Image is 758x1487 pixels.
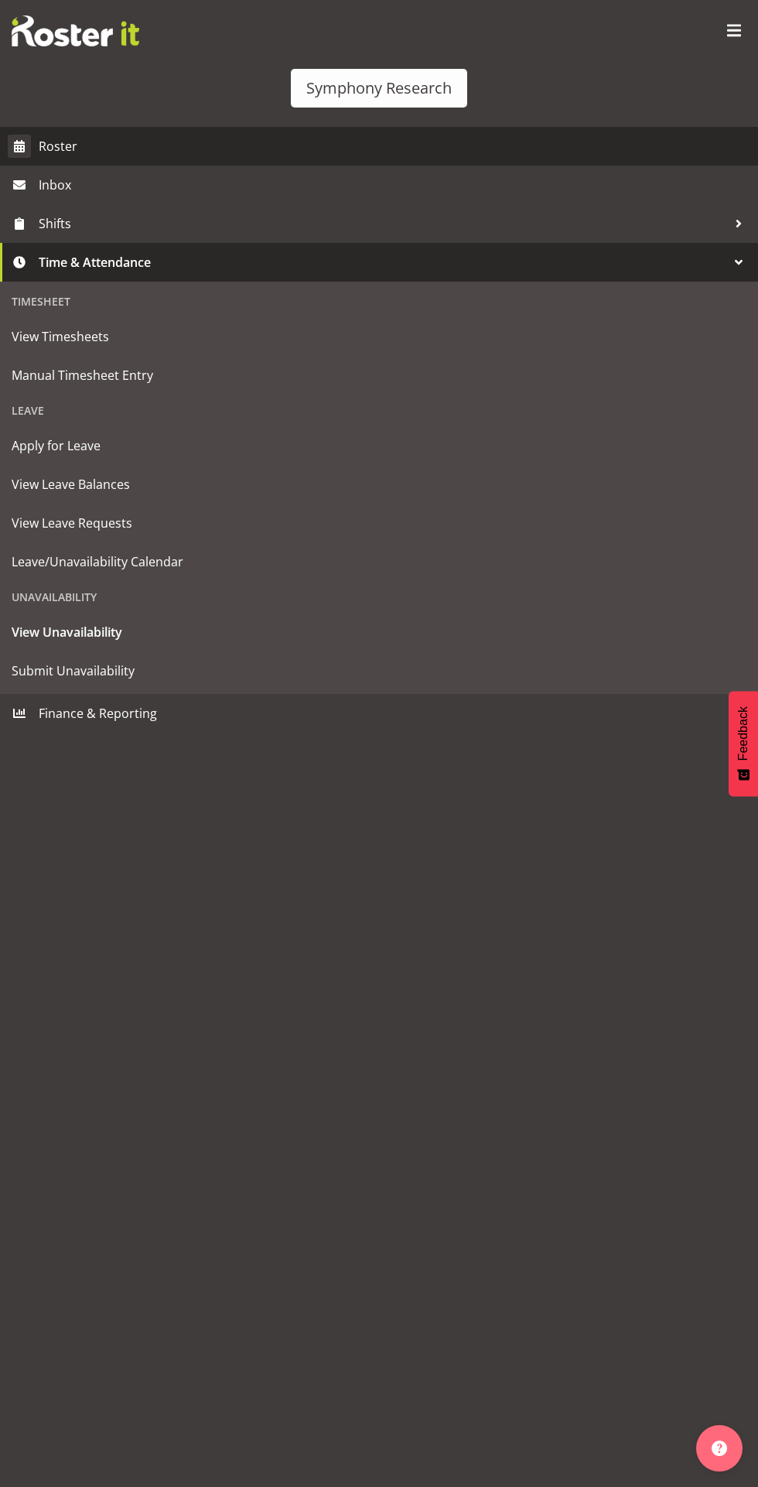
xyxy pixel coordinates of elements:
[4,465,754,504] a: View Leave Balances
[39,251,727,274] span: Time & Attendance
[4,426,754,465] a: Apply for Leave
[12,659,746,682] span: Submit Unavailability
[12,325,746,348] span: View Timesheets
[12,550,746,573] span: Leave/Unavailability Calendar
[39,173,750,197] span: Inbox
[12,473,746,496] span: View Leave Balances
[12,434,746,457] span: Apply for Leave
[4,356,754,395] a: Manual Timesheet Entry
[12,511,746,535] span: View Leave Requests
[736,706,750,761] span: Feedback
[12,15,139,46] img: Rosterit website logo
[4,651,754,690] a: Submit Unavailability
[4,504,754,542] a: View Leave Requests
[39,702,727,725] span: Finance & Reporting
[4,542,754,581] a: Leave/Unavailability Calendar
[4,395,754,426] div: Leave
[39,135,750,158] span: Roster
[12,620,746,644] span: View Unavailability
[4,317,754,356] a: View Timesheets
[306,77,452,100] div: Symphony Research
[712,1441,727,1456] img: help-xxl-2.png
[4,285,754,317] div: Timesheet
[729,691,758,796] button: Feedback - Show survey
[4,581,754,613] div: Unavailability
[39,212,727,235] span: Shifts
[4,613,754,651] a: View Unavailability
[12,364,746,387] span: Manual Timesheet Entry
